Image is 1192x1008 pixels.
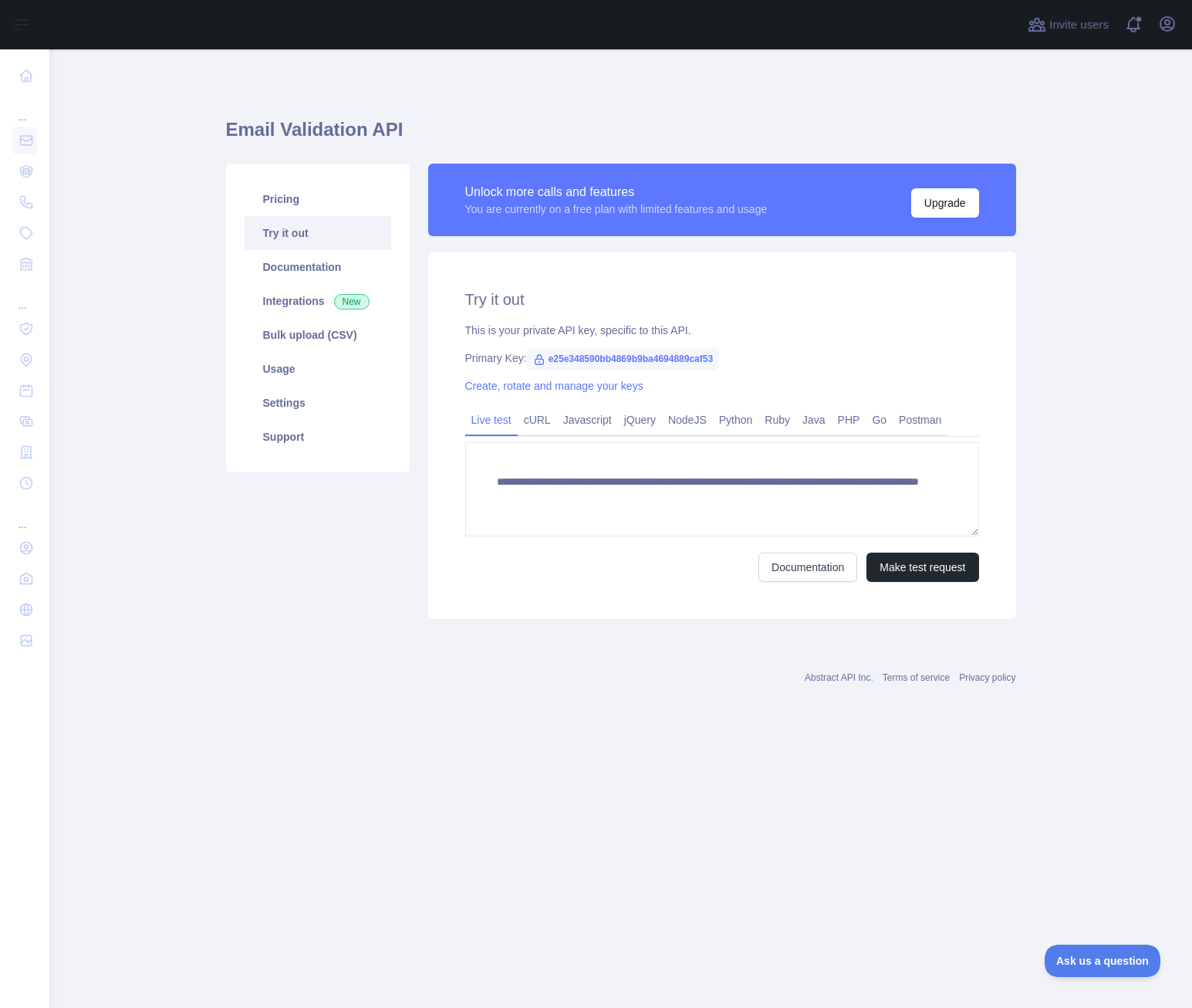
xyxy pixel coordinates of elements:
[465,201,768,217] div: You are currently on a free plan with limited features and usage
[12,281,37,312] div: ...
[245,352,391,386] a: Usage
[911,188,979,218] button: Upgrade
[1045,945,1161,977] iframe: Toggle Customer Support
[245,182,391,216] a: Pricing
[245,216,391,250] a: Try it out
[245,386,391,420] a: Settings
[662,408,713,432] a: NodeJS
[12,93,37,123] div: ...
[832,408,866,432] a: PHP
[1049,16,1109,34] span: Invite users
[245,420,391,454] a: Support
[334,294,370,310] span: New
[557,408,618,432] a: Javascript
[805,672,873,683] a: Abstract API Inc.
[245,250,391,284] a: Documentation
[758,553,857,582] a: Documentation
[245,284,391,318] a: Integrations New
[883,672,950,683] a: Terms of service
[518,408,557,432] a: cURL
[245,318,391,352] a: Bulk upload (CSV)
[465,350,979,366] div: Primary Key:
[893,408,947,432] a: Postman
[465,380,643,392] a: Create, rotate and manage your keys
[465,183,768,201] div: Unlock more calls and features
[959,672,1015,683] a: Privacy policy
[12,500,37,531] div: ...
[866,553,978,582] button: Make test request
[618,408,662,432] a: jQuery
[713,408,759,432] a: Python
[465,289,979,310] h2: Try it out
[758,408,796,432] a: Ruby
[866,408,893,432] a: Go
[465,323,979,338] div: This is your private API key, specific to this API.
[1025,12,1112,37] button: Invite users
[796,408,832,432] a: Java
[527,347,720,370] span: e25e348590bb4869b9ba4694889caf53
[226,117,1016,154] h1: Email Validation API
[465,408,518,432] a: Live test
